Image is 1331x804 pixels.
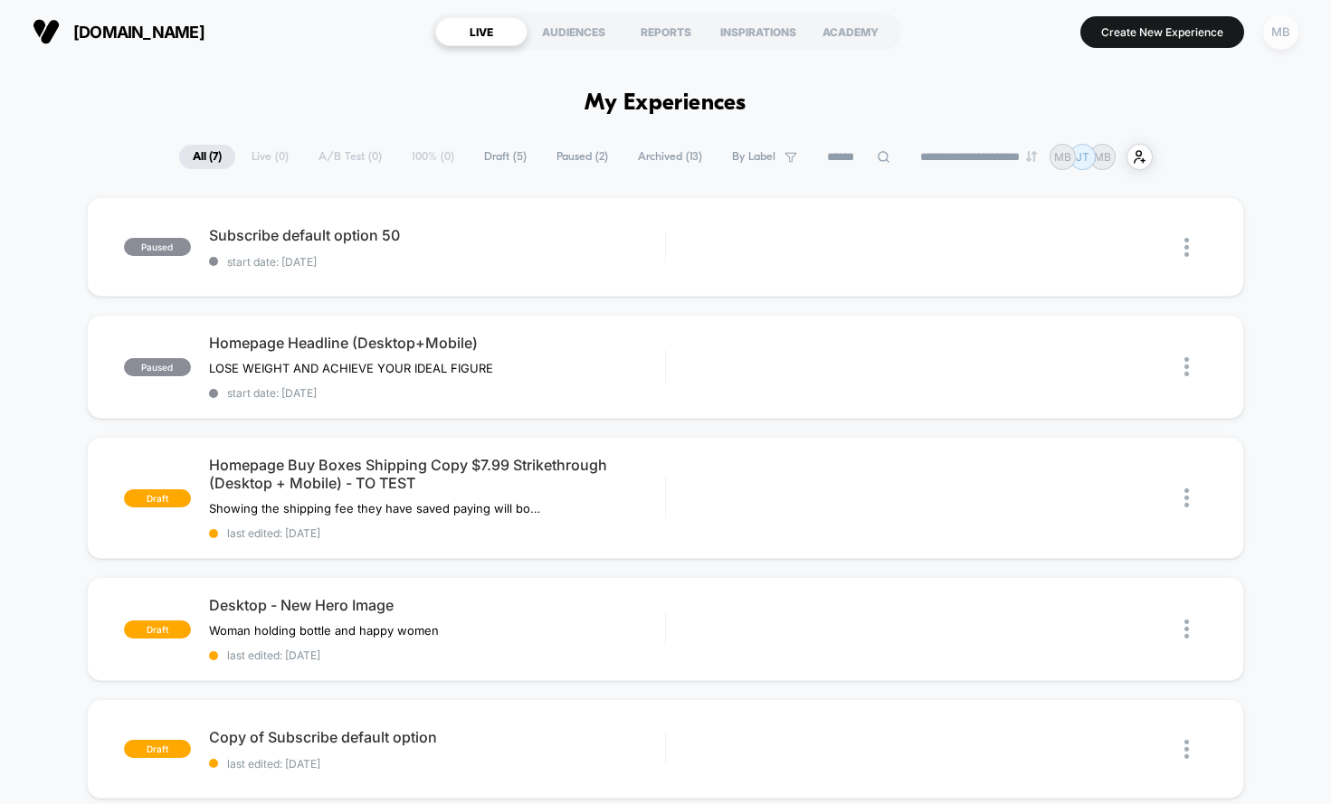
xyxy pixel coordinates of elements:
[1076,150,1089,164] p: JT
[1054,150,1071,164] p: MB
[209,596,665,614] span: Desktop - New Hero Image
[27,17,210,46] button: [DOMAIN_NAME]
[209,501,545,516] span: Showing the shipping fee they have saved paying will boost RPS
[1184,238,1189,257] img: close
[1184,357,1189,376] img: close
[124,238,191,256] span: paused
[543,145,622,169] span: Paused ( 2 )
[124,358,191,376] span: paused
[209,361,493,375] span: LOSE WEIGHT AND ACHIEVE YOUR IDEAL FIGURE
[1094,150,1111,164] p: MB
[209,757,665,771] span: last edited: [DATE]
[1080,16,1244,48] button: Create New Experience
[1184,620,1189,638] img: close
[73,23,204,42] span: [DOMAIN_NAME]
[209,255,665,269] span: start date: [DATE]
[124,620,191,638] span: draft
[33,18,60,45] img: Visually logo
[435,17,528,46] div: LIVE
[528,17,620,46] div: AUDIENCES
[209,623,439,638] span: Woman holding bottle and happy women
[209,456,665,492] span: Homepage Buy Boxes Shipping Copy $7.99 Strikethrough (Desktop + Mobile) - TO TEST
[1184,740,1189,759] img: close
[209,526,665,540] span: last edited: [DATE]
[1263,14,1298,50] div: MB
[1026,151,1037,162] img: end
[179,145,235,169] span: All ( 7 )
[209,386,665,400] span: start date: [DATE]
[712,17,804,46] div: INSPIRATIONS
[1258,14,1304,51] button: MB
[209,648,665,662] span: last edited: [DATE]
[732,150,775,164] span: By Label
[209,728,665,746] span: Copy of Subscribe default option
[624,145,716,169] span: Archived ( 13 )
[585,90,746,117] h1: My Experiences
[124,489,191,507] span: draft
[620,17,712,46] div: REPORTS
[209,226,665,244] span: Subscribe default option 50
[471,145,540,169] span: Draft ( 5 )
[124,740,191,758] span: draft
[1184,488,1189,507] img: close
[804,17,897,46] div: ACADEMY
[209,334,665,352] span: Homepage Headline (Desktop+Mobile)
